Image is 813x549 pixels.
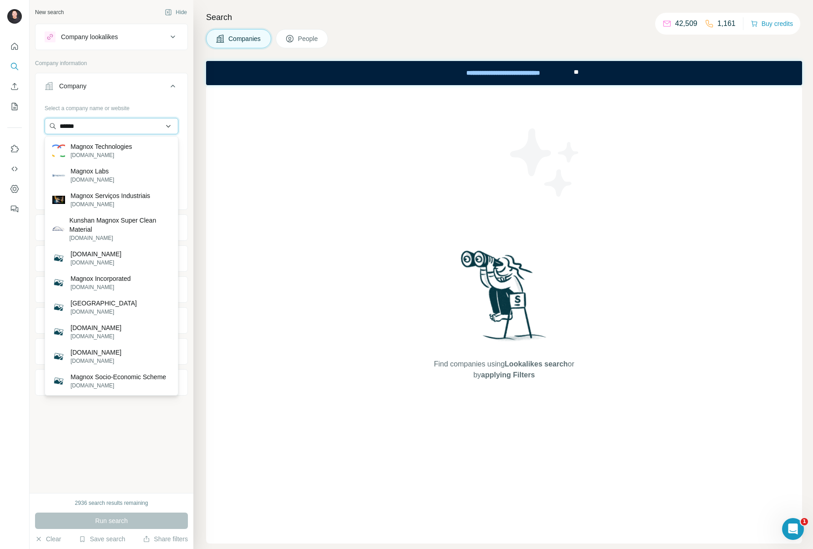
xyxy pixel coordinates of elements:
[52,252,65,264] img: magnoxchem.com
[52,276,65,289] img: Magnox Incorporated
[61,32,118,41] div: Company lookalikes
[751,17,793,30] button: Buy credits
[7,78,22,95] button: Enrich CSV
[457,248,551,350] img: Surfe Illustration - Woman searching with binoculars
[481,371,535,379] span: applying Filters
[71,372,166,381] p: Magnox Socio-Economic Scheme
[228,34,262,43] span: Companies
[206,61,802,85] iframe: Banner
[52,375,65,387] img: Magnox Socio-Economic Scheme
[7,161,22,177] button: Use Surfe API
[35,59,188,67] p: Company information
[52,144,65,157] img: Magnox Technologies
[71,151,132,159] p: [DOMAIN_NAME]
[71,283,131,291] p: [DOMAIN_NAME]
[35,371,187,393] button: Keywords
[206,11,802,24] h4: Search
[71,176,114,184] p: [DOMAIN_NAME]
[7,9,22,24] img: Avatar
[35,75,187,101] button: Company
[7,181,22,197] button: Dashboard
[717,18,736,29] p: 1,161
[52,301,65,314] img: Magnox Academy
[45,101,178,112] div: Select a company name or website
[52,350,65,363] img: magnox.com
[504,122,586,203] img: Surfe Illustration - Stars
[35,8,64,16] div: New search
[782,518,804,540] iframe: Intercom live chat
[71,357,121,365] p: [DOMAIN_NAME]
[71,249,121,259] p: [DOMAIN_NAME]
[71,381,166,390] p: [DOMAIN_NAME]
[7,98,22,115] button: My lists
[70,216,171,234] p: Kunshan Magnox Super Clean Material
[52,223,64,235] img: Kunshan Magnox Super Clean Material
[52,325,65,338] img: magnox.co.uk
[35,534,61,544] button: Clear
[675,18,697,29] p: 42,509
[75,499,148,507] div: 2936 search results remaining
[35,310,187,331] button: Employees (size)
[70,234,171,242] p: [DOMAIN_NAME]
[79,534,125,544] button: Save search
[71,332,121,341] p: [DOMAIN_NAME]
[71,191,150,200] p: Magnox Serviços Industriais
[7,38,22,55] button: Quick start
[52,196,65,204] img: Magnox Serviços Industriais
[505,360,568,368] span: Lookalikes search
[298,34,319,43] span: People
[431,359,577,381] span: Find companies using or by
[7,58,22,75] button: Search
[35,248,187,269] button: HQ location
[71,323,121,332] p: [DOMAIN_NAME]
[35,217,187,239] button: Industry
[52,169,65,182] img: Magnox Labs
[35,279,187,300] button: Annual revenue ($)
[801,518,808,525] span: 1
[71,274,131,283] p: Magnox Incorporated
[71,142,132,151] p: Magnox Technologies
[71,299,137,308] p: [GEOGRAPHIC_DATA]
[71,348,121,357] p: [DOMAIN_NAME]
[7,201,22,217] button: Feedback
[158,5,193,19] button: Hide
[71,259,121,267] p: [DOMAIN_NAME]
[35,341,187,362] button: Technologies
[71,200,150,208] p: [DOMAIN_NAME]
[71,308,137,316] p: [DOMAIN_NAME]
[71,167,114,176] p: Magnox Labs
[7,141,22,157] button: Use Surfe on LinkedIn
[59,81,86,91] div: Company
[143,534,188,544] button: Share filters
[35,26,187,48] button: Company lookalikes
